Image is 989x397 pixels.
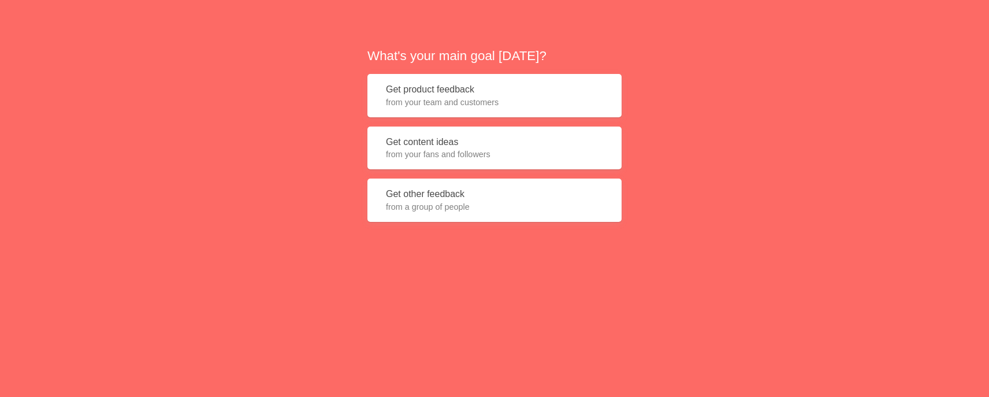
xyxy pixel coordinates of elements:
span: from your fans and followers [386,149,603,160]
button: Get content ideasfrom your fans and followers [367,127,622,170]
button: Get product feedbackfrom your team and customers [367,74,622,117]
span: from your team and customers [386,97,603,108]
h2: What's your main goal [DATE]? [367,47,622,65]
span: from a group of people [386,201,603,213]
button: Get other feedbackfrom a group of people [367,179,622,222]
